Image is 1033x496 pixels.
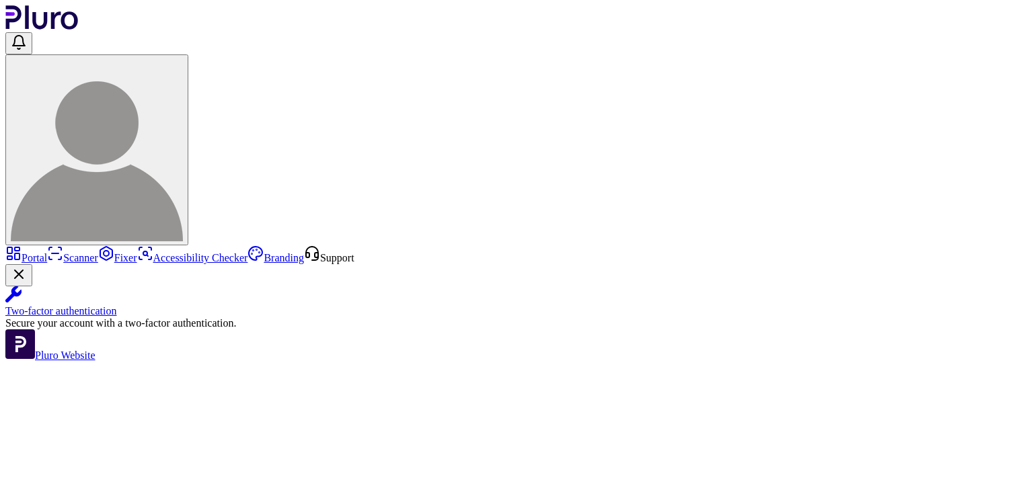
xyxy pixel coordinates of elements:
[5,349,95,361] a: Open Pluro Website
[5,286,1028,317] a: Two-factor authentication
[5,252,47,263] a: Portal
[137,252,248,263] a: Accessibility Checker
[5,245,1028,362] aside: Sidebar menu
[5,32,32,54] button: Open notifications, you have undefined new notifications
[47,252,98,263] a: Scanner
[247,252,304,263] a: Branding
[5,305,1028,317] div: Two-factor authentication
[5,317,1028,329] div: Secure your account with a two-factor authentication.
[98,252,137,263] a: Fixer
[304,252,354,263] a: Open Support screen
[5,20,79,32] a: Logo
[11,69,183,241] img: User avatar
[5,54,188,245] button: User avatar
[5,264,32,286] button: Close Two-factor authentication notification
